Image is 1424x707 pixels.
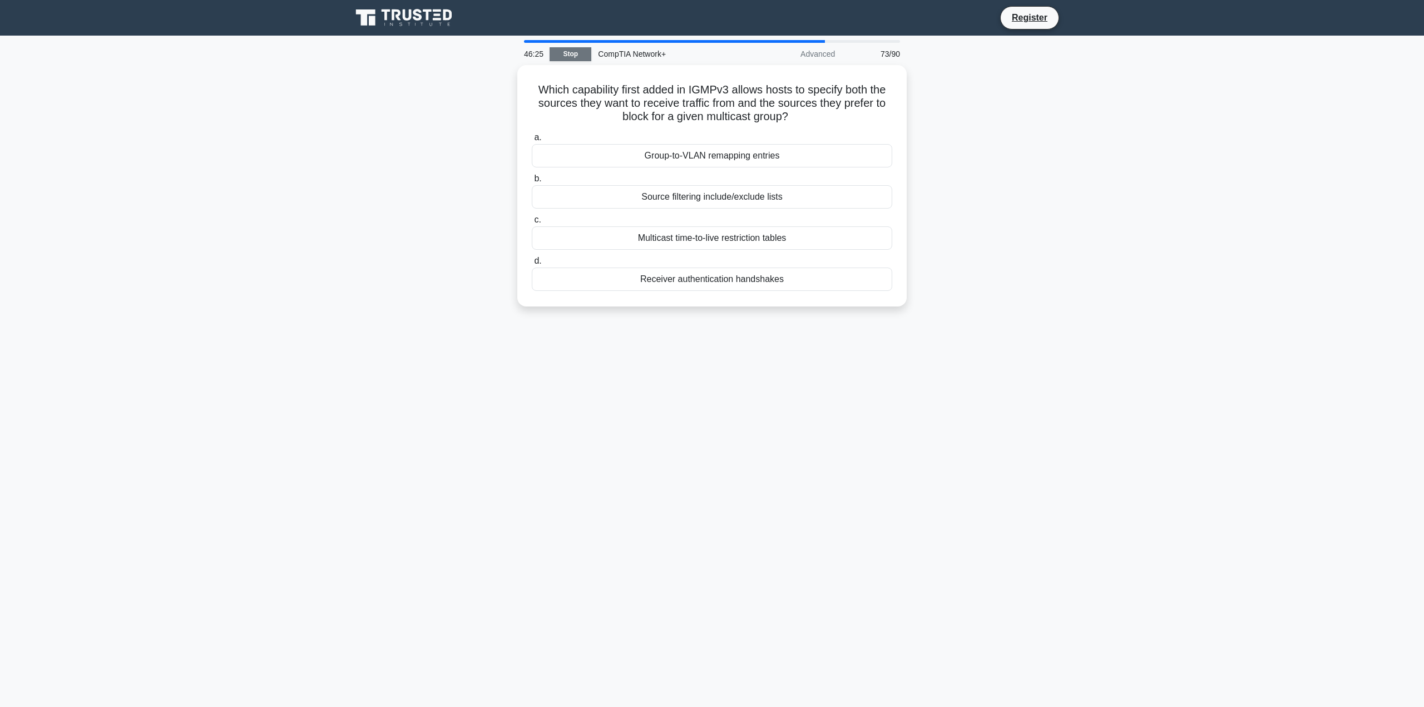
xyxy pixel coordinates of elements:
[534,256,541,265] span: d.
[534,215,541,224] span: c.
[534,174,541,183] span: b.
[532,226,892,250] div: Multicast time-to-live restriction tables
[591,43,744,65] div: CompTIA Network+
[1005,11,1054,24] a: Register
[531,83,893,124] h5: Which capability first added in IGMPv3 allows hosts to specify both the sources they want to rece...
[532,268,892,291] div: Receiver authentication handshakes
[532,144,892,167] div: Group-to-VLAN remapping entries
[744,43,842,65] div: Advanced
[534,132,541,142] span: a.
[517,43,550,65] div: 46:25
[532,185,892,209] div: Source filtering include/exclude lists
[550,47,591,61] a: Stop
[842,43,907,65] div: 73/90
